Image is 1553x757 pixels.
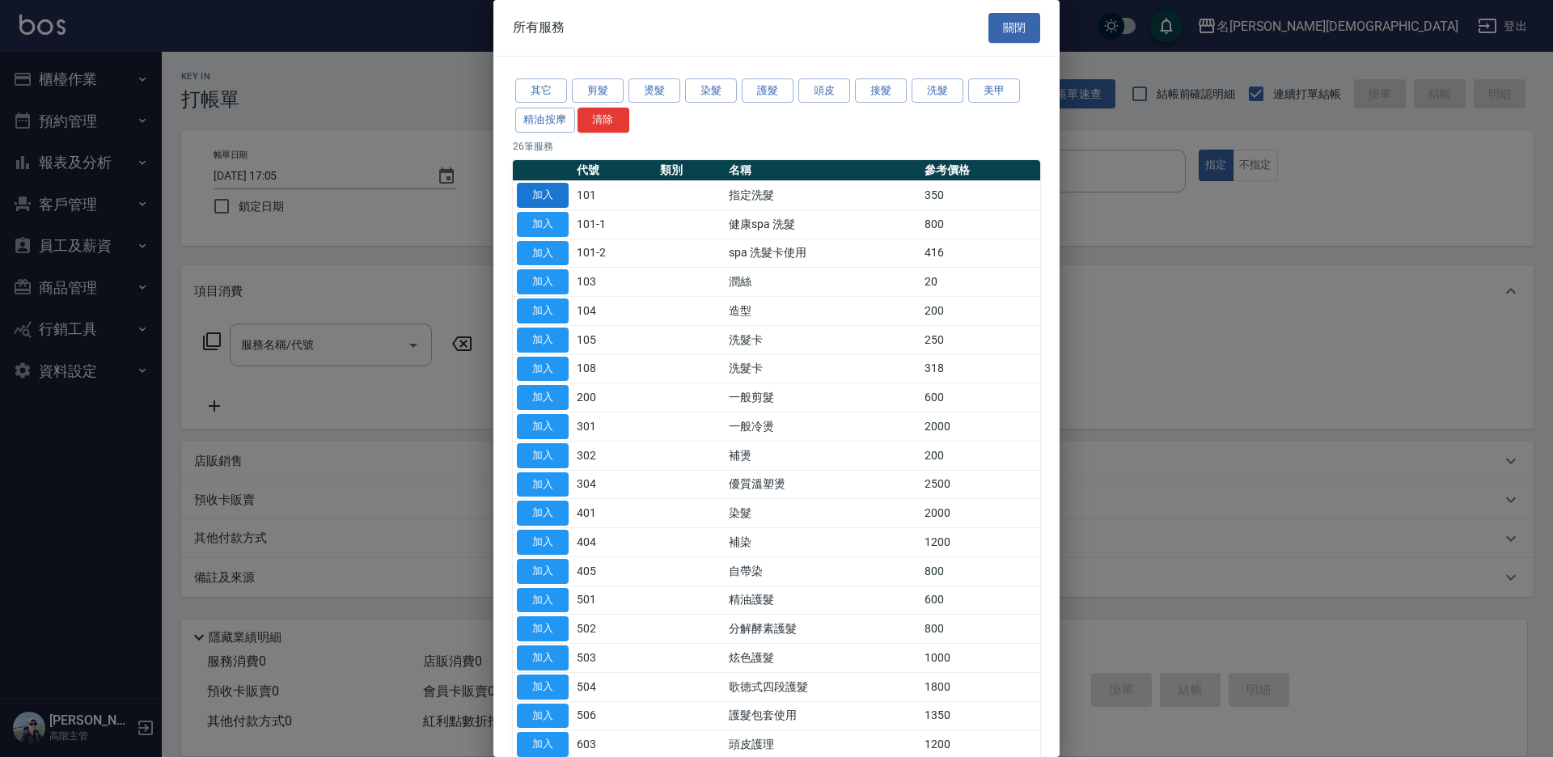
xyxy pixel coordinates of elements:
td: 105 [573,325,656,354]
button: 加入 [517,501,569,526]
td: 104 [573,297,656,326]
button: 加入 [517,472,569,497]
button: 加入 [517,704,569,729]
td: 416 [920,239,1040,268]
td: 503 [573,644,656,673]
td: 1350 [920,701,1040,730]
td: 造型 [725,297,920,326]
td: 800 [920,556,1040,586]
td: 歌德式四段護髮 [725,672,920,701]
td: 318 [920,354,1040,383]
td: 200 [920,297,1040,326]
button: 其它 [515,78,567,104]
td: 洗髮卡 [725,354,920,383]
th: 名稱 [725,160,920,181]
button: 美甲 [968,78,1020,104]
button: 加入 [517,269,569,294]
button: 加入 [517,385,569,410]
td: 20 [920,268,1040,297]
span: 所有服務 [513,19,565,36]
td: 504 [573,672,656,701]
td: 一般冷燙 [725,412,920,442]
td: spa 洗髮卡使用 [725,239,920,268]
td: 600 [920,586,1040,615]
td: 優質溫塑燙 [725,470,920,499]
button: 清除 [578,108,629,133]
td: 200 [920,441,1040,470]
button: 精油按摩 [515,108,575,133]
td: 101 [573,181,656,210]
button: 加入 [517,212,569,237]
td: 401 [573,499,656,528]
td: 洗髮卡 [725,325,920,354]
td: 501 [573,586,656,615]
button: 加入 [517,645,569,670]
th: 代號 [573,160,656,181]
td: 2500 [920,470,1040,499]
button: 加入 [517,588,569,613]
td: 自帶染 [725,556,920,586]
button: 加入 [517,616,569,641]
td: 600 [920,383,1040,412]
td: 103 [573,268,656,297]
button: 染髮 [685,78,737,104]
td: 1200 [920,528,1040,557]
td: 護髮包套使用 [725,701,920,730]
button: 加入 [517,559,569,584]
td: 404 [573,528,656,557]
td: 101-2 [573,239,656,268]
td: 800 [920,615,1040,644]
td: 108 [573,354,656,383]
td: 506 [573,701,656,730]
td: 指定洗髮 [725,181,920,210]
button: 加入 [517,298,569,324]
td: 健康spa 洗髮 [725,209,920,239]
button: 加入 [517,732,569,757]
button: 加入 [517,675,569,700]
td: 2000 [920,499,1040,528]
td: 800 [920,209,1040,239]
button: 頭皮 [798,78,850,104]
button: 加入 [517,328,569,353]
button: 加入 [517,530,569,555]
td: 分解酵素護髮 [725,615,920,644]
td: 302 [573,441,656,470]
button: 接髮 [855,78,907,104]
p: 26 筆服務 [513,139,1040,154]
td: 潤絲 [725,268,920,297]
td: 一般剪髮 [725,383,920,412]
button: 加入 [517,241,569,266]
td: 405 [573,556,656,586]
td: 101-1 [573,209,656,239]
button: 加入 [517,183,569,208]
th: 類別 [656,160,725,181]
td: 304 [573,470,656,499]
td: 炫色護髮 [725,644,920,673]
td: 250 [920,325,1040,354]
button: 加入 [517,443,569,468]
td: 補染 [725,528,920,557]
td: 補燙 [725,441,920,470]
th: 參考價格 [920,160,1040,181]
td: 200 [573,383,656,412]
button: 護髮 [742,78,793,104]
button: 加入 [517,357,569,382]
td: 染髮 [725,499,920,528]
td: 1800 [920,672,1040,701]
td: 精油護髮 [725,586,920,615]
button: 剪髮 [572,78,624,104]
button: 洗髮 [912,78,963,104]
td: 2000 [920,412,1040,442]
button: 加入 [517,414,569,439]
button: 關閉 [988,13,1040,43]
td: 350 [920,181,1040,210]
td: 1000 [920,644,1040,673]
button: 燙髮 [628,78,680,104]
td: 301 [573,412,656,442]
td: 502 [573,615,656,644]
